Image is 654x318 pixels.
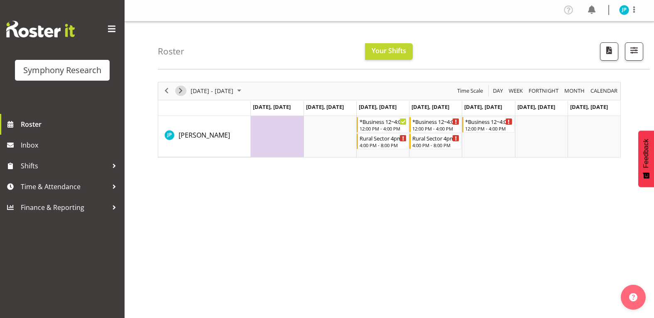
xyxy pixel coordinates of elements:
[527,86,560,96] button: Fortnight
[158,116,251,157] td: Jake Pringle resource
[412,134,459,142] div: Rural Sector 4pm~8pm
[563,86,586,96] button: Timeline Month
[372,46,406,55] span: Your Shifts
[465,125,512,132] div: 12:00 PM - 4:00 PM
[456,86,485,96] button: Time Scale
[306,103,344,111] span: [DATE], [DATE]
[360,134,407,142] div: Rural Sector 4pm~8pm
[23,64,101,76] div: Symphony Research
[462,117,514,133] div: Jake Pringle"s event - *Business 12~4:00pm (mixed shift start times) Begin From Friday, September...
[619,5,629,15] img: jake-pringle11873.jpg
[517,103,555,111] span: [DATE], [DATE]
[360,117,407,126] div: *Business 12~4:00pm (mixed shift start times)
[158,47,184,56] h4: Roster
[360,142,407,148] div: 4:00 PM - 8:00 PM
[21,201,108,214] span: Finance & Reporting
[357,117,409,133] div: Jake Pringle"s event - *Business 12~4:00pm (mixed shift start times) Begin From Wednesday, Septem...
[456,86,484,96] span: Time Scale
[188,82,246,100] div: September 22 - 28, 2025
[563,86,585,96] span: Month
[465,117,512,126] div: *Business 12~4:00pm (mixed shift start times)
[6,21,75,37] img: Rosterit website logo
[190,86,234,96] span: [DATE] - [DATE]
[359,103,397,111] span: [DATE], [DATE]
[492,86,504,96] span: Day
[409,117,461,133] div: Jake Pringle"s event - *Business 12~4:00pm (mixed shift start times) Begin From Thursday, Septemb...
[508,86,524,96] span: Week
[175,86,186,96] button: Next
[360,125,407,132] div: 12:00 PM - 4:00 PM
[412,117,459,126] div: *Business 12~4:00pm (mixed shift start times)
[365,43,413,60] button: Your Shifts
[158,82,621,158] div: Timeline Week of September 26, 2025
[412,103,449,111] span: [DATE], [DATE]
[638,131,654,187] button: Feedback - Show survey
[409,133,461,149] div: Jake Pringle"s event - Rural Sector 4pm~8pm Begin From Thursday, September 25, 2025 at 4:00:00 PM...
[642,139,650,168] span: Feedback
[589,86,619,96] button: Month
[21,139,120,151] span: Inbox
[357,133,409,149] div: Jake Pringle"s event - Rural Sector 4pm~8pm Begin From Wednesday, September 24, 2025 at 4:00:00 P...
[253,103,291,111] span: [DATE], [DATE]
[507,86,524,96] button: Timeline Week
[600,42,618,61] button: Download a PDF of the roster according to the set date range.
[590,86,618,96] span: calendar
[189,86,245,96] button: September 2025
[412,142,459,148] div: 4:00 PM - 8:00 PM
[21,160,108,172] span: Shifts
[492,86,505,96] button: Timeline Day
[464,103,502,111] span: [DATE], [DATE]
[161,86,172,96] button: Previous
[629,293,637,301] img: help-xxl-2.png
[528,86,559,96] span: Fortnight
[21,118,120,131] span: Roster
[251,116,620,157] table: Timeline Week of September 26, 2025
[159,82,174,100] div: previous period
[21,180,108,193] span: Time & Attendance
[570,103,608,111] span: [DATE], [DATE]
[174,82,188,100] div: next period
[625,42,643,61] button: Filter Shifts
[412,125,459,132] div: 12:00 PM - 4:00 PM
[179,130,230,140] a: [PERSON_NAME]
